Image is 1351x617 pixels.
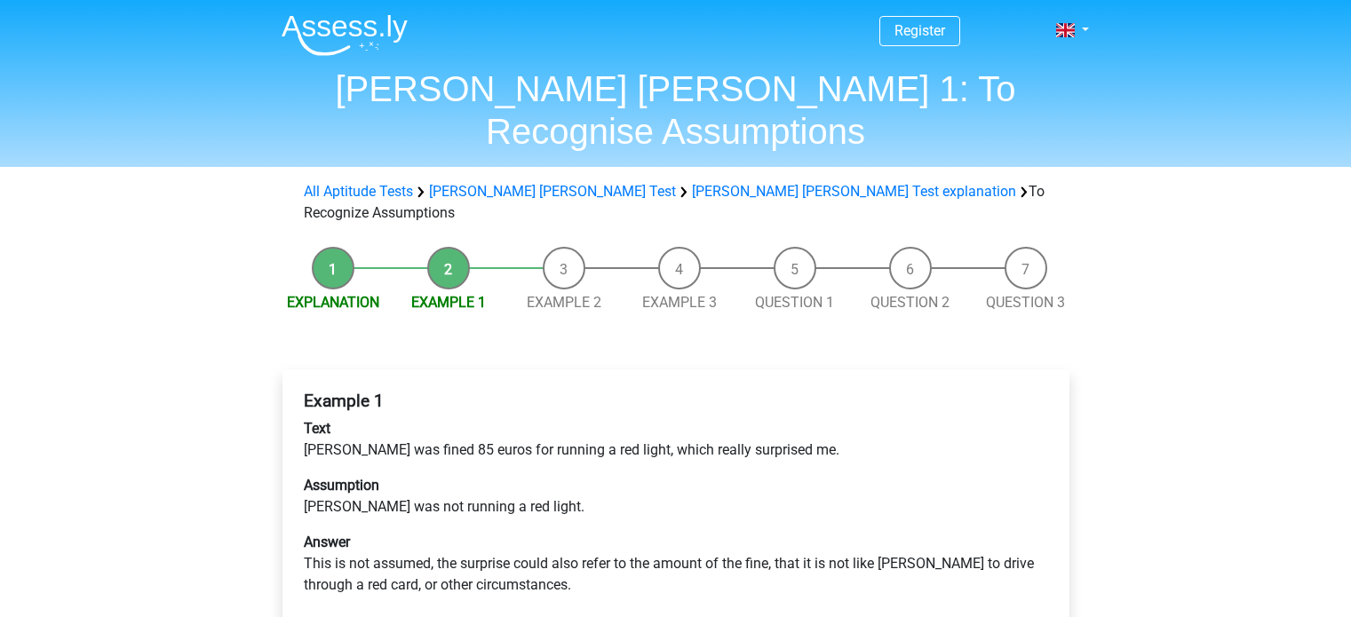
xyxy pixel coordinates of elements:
h1: [PERSON_NAME] [PERSON_NAME] 1: To Recognise Assumptions [267,67,1085,153]
img: Assessly [282,14,408,56]
a: Question 1 [755,294,834,311]
a: [PERSON_NAME] [PERSON_NAME] Test [429,183,676,200]
a: Example 1 [411,294,486,311]
a: Explanation [287,294,379,311]
a: [PERSON_NAME] [PERSON_NAME] Test explanation [692,183,1016,200]
a: Register [894,22,945,39]
a: Question 2 [870,294,950,311]
b: Text [304,420,330,437]
b: Example 1 [304,391,384,411]
a: All Aptitude Tests [304,183,413,200]
a: Example 2 [527,294,601,311]
b: Answer [304,534,350,550]
p: [PERSON_NAME] was fined 85 euros for running a red light, which really surprised me. [304,418,1048,461]
p: This is not assumed, the surprise could also refer to the amount of the fine, that it is not like... [304,532,1048,596]
a: Question 3 [986,294,1065,311]
b: Assumption [304,477,379,494]
p: [PERSON_NAME] was not running a red light. [304,475,1048,518]
div: To Recognize Assumptions [297,181,1055,224]
a: Example 3 [642,294,717,311]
